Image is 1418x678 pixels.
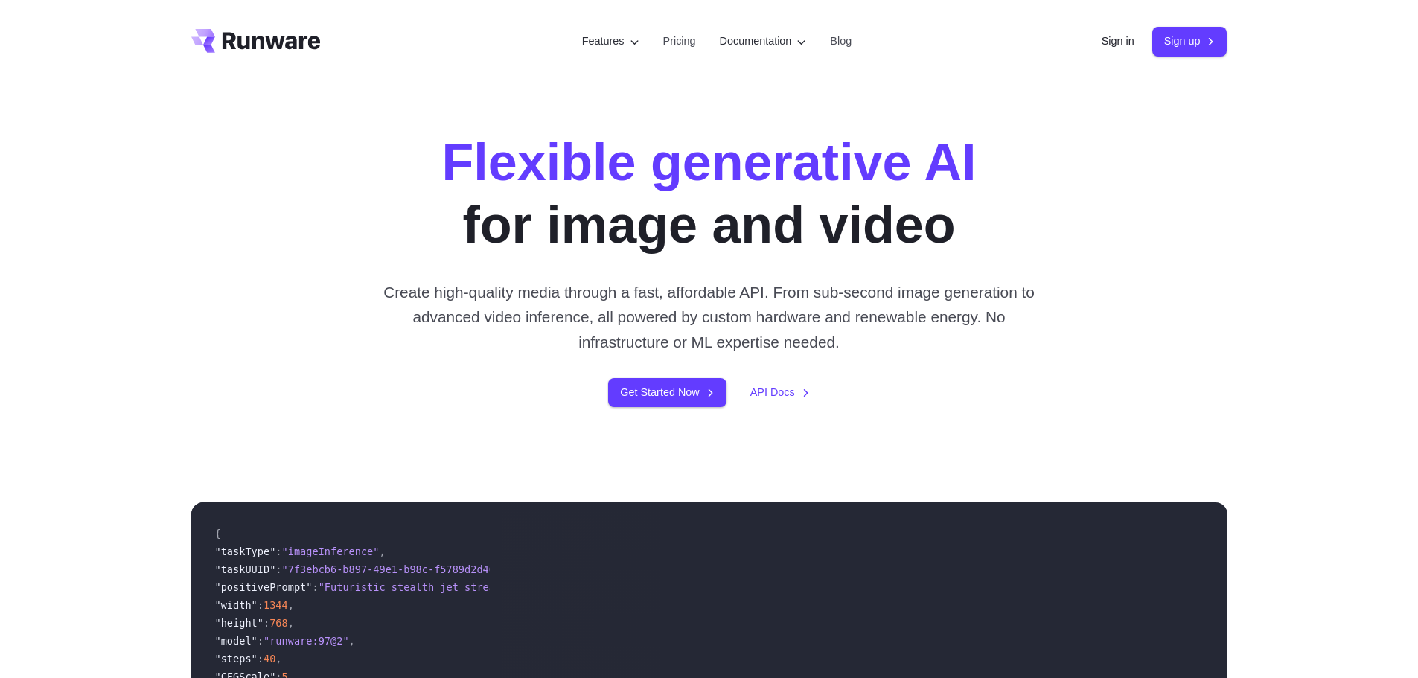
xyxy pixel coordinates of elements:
span: , [275,653,281,665]
a: Sign up [1152,27,1227,56]
a: Go to / [191,29,321,53]
p: Create high-quality media through a fast, affordable API. From sub-second image generation to adv... [377,280,1041,354]
span: "height" [215,617,264,629]
span: , [379,546,385,557]
span: 1344 [264,599,288,611]
span: { [215,528,221,540]
a: Sign in [1102,33,1134,50]
span: "runware:97@2" [264,635,349,647]
span: "imageInference" [282,546,380,557]
span: "7f3ebcb6-b897-49e1-b98c-f5789d2d40d7" [282,563,514,575]
span: : [275,563,281,575]
label: Features [582,33,639,50]
span: "model" [215,635,258,647]
span: "positivePrompt" [215,581,313,593]
span: 40 [264,653,275,665]
span: "width" [215,599,258,611]
span: : [258,653,264,665]
span: , [288,599,294,611]
span: "taskType" [215,546,276,557]
span: : [258,635,264,647]
strong: Flexible generative AI [441,133,976,191]
a: Blog [830,33,852,50]
span: 768 [269,617,288,629]
span: "taskUUID" [215,563,276,575]
span: : [275,546,281,557]
label: Documentation [720,33,807,50]
span: "steps" [215,653,258,665]
span: : [312,581,318,593]
a: API Docs [750,384,810,401]
span: "Futuristic stealth jet streaking through a neon-lit cityscape with glowing purple exhaust" [319,581,873,593]
a: Get Started Now [608,378,726,407]
h1: for image and video [441,131,976,256]
span: : [258,599,264,611]
a: Pricing [663,33,696,50]
span: , [288,617,294,629]
span: , [349,635,355,647]
span: : [264,617,269,629]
